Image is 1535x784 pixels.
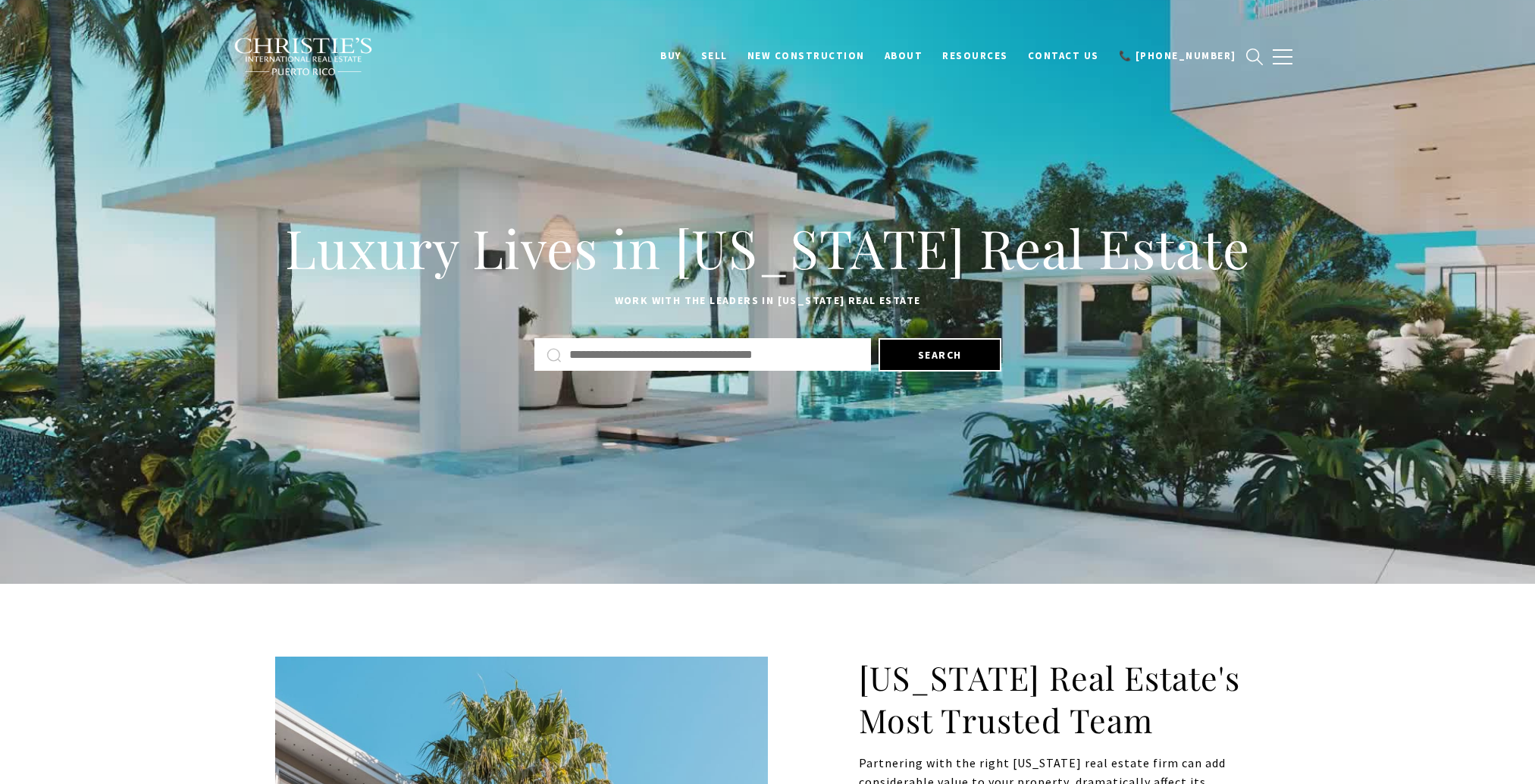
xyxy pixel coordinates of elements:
a: About [875,42,933,71]
h2: [US_STATE] Real Estate's Most Trusted Team [859,657,1261,742]
a: BUY [650,42,691,71]
a: 📞 [PHONE_NUMBER] [1109,42,1246,71]
button: Search [879,338,1001,372]
span: 📞 [PHONE_NUMBER] [1119,49,1236,62]
p: Work with the leaders in [US_STATE] Real Estate [275,292,1261,310]
span: New Construction [747,49,865,62]
h1: Luxury Lives in [US_STATE] Real Estate [275,215,1261,281]
img: Christie's International Real Estate black text logo [233,37,374,77]
a: New Construction [738,42,875,71]
a: Resources [932,42,1018,71]
a: SELL [691,42,738,71]
span: Contact Us [1028,49,1099,62]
